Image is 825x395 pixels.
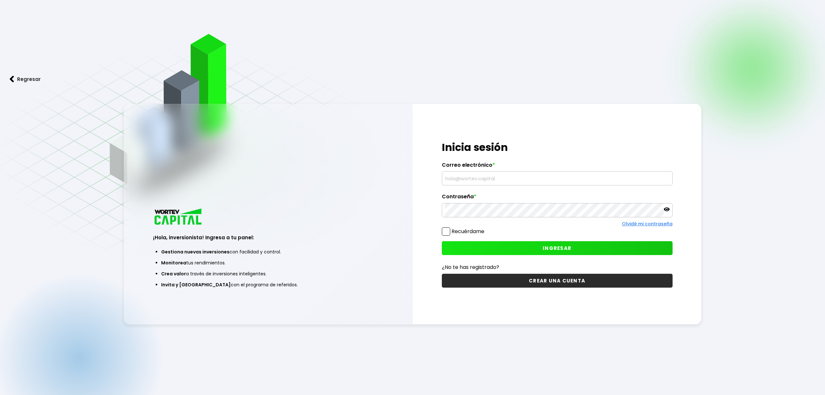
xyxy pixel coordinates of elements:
[543,245,571,252] span: INGRESAR
[153,208,204,227] img: logo_wortev_capital
[153,234,384,241] h3: ¡Hola, inversionista! Ingresa a tu panel:
[442,263,673,288] a: ¿No te has registrado?CREAR UNA CUENTA
[442,263,673,271] p: ¿No te has registrado?
[161,257,376,268] li: tus rendimientos.
[451,228,484,235] label: Recuérdame
[161,260,186,266] span: Monitorea
[445,172,670,185] input: hola@wortev.capital
[442,241,673,255] button: INGRESAR
[161,279,376,290] li: con el programa de referidos.
[161,249,229,255] span: Gestiona nuevas inversiones
[442,193,673,203] label: Contraseña
[161,268,376,279] li: a través de inversiones inteligentes.
[161,246,376,257] li: con facilidad y control.
[161,281,231,288] span: Invita y [GEOGRAPHIC_DATA]
[442,162,673,172] label: Correo electrónico
[161,271,186,277] span: Crea valor
[442,140,673,155] h1: Inicia sesión
[10,76,14,83] img: flecha izquierda
[622,221,673,227] a: Olvidé mi contraseña
[442,274,673,288] button: CREAR UNA CUENTA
